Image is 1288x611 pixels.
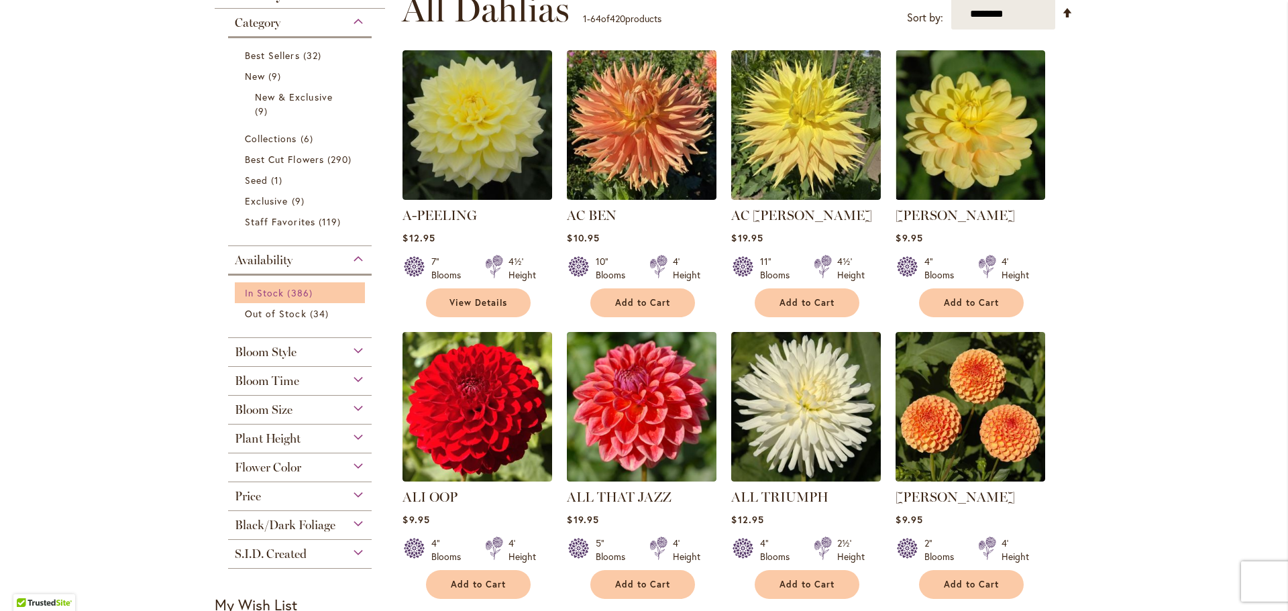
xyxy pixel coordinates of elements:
[596,255,633,282] div: 10" Blooms
[319,215,344,229] span: 119
[245,70,265,82] span: New
[303,48,325,62] span: 32
[235,431,301,446] span: Plant Height
[924,255,962,282] div: 4" Blooms
[310,307,332,321] span: 34
[610,12,625,25] span: 420
[451,579,506,590] span: Add to Cart
[755,570,859,599] button: Add to Cart
[673,255,700,282] div: 4' Height
[255,91,333,103] span: New & Exclusive
[590,570,695,599] button: Add to Cart
[245,49,300,62] span: Best Sellers
[245,195,288,207] span: Exclusive
[944,297,999,309] span: Add to Cart
[402,207,477,223] a: A-PEELING
[245,286,358,300] a: In Stock 386
[780,579,835,590] span: Add to Cart
[583,12,587,25] span: 1
[245,174,268,186] span: Seed
[235,518,335,533] span: Black/Dark Foliage
[235,253,292,268] span: Availability
[567,332,716,482] img: ALL THAT JAZZ
[760,255,798,282] div: 11" Blooms
[426,288,531,317] a: View Details
[402,190,552,203] a: A-Peeling
[402,231,435,244] span: $12.95
[760,537,798,563] div: 4" Blooms
[567,471,716,484] a: ALL THAT JAZZ
[245,173,358,187] a: Seed
[402,489,458,505] a: ALI OOP
[924,537,962,563] div: 2" Blooms
[896,513,922,526] span: $9.95
[402,332,552,482] img: ALI OOP
[919,570,1024,599] button: Add to Cart
[255,90,348,118] a: New &amp; Exclusive
[944,579,999,590] span: Add to Cart
[731,471,881,484] a: ALL TRIUMPH
[235,345,297,359] span: Bloom Style
[780,297,835,309] span: Add to Cart
[508,255,536,282] div: 4½' Height
[245,69,358,83] a: New
[10,563,48,601] iframe: Launch Accessibility Center
[292,194,308,208] span: 9
[449,297,507,309] span: View Details
[271,173,286,187] span: 1
[235,547,307,561] span: S.I.D. Created
[673,537,700,563] div: 4' Height
[896,207,1015,223] a: [PERSON_NAME]
[235,374,299,388] span: Bloom Time
[245,153,324,166] span: Best Cut Flowers
[896,332,1045,482] img: AMBER QUEEN
[731,513,763,526] span: $12.95
[590,12,601,25] span: 64
[615,579,670,590] span: Add to Cart
[245,131,358,146] a: Collections
[731,332,881,482] img: ALL TRIUMPH
[615,297,670,309] span: Add to Cart
[731,50,881,200] img: AC Jeri
[896,489,1015,505] a: [PERSON_NAME]
[287,286,315,300] span: 386
[235,15,280,30] span: Category
[245,152,358,166] a: Best Cut Flowers
[731,489,828,505] a: ALL TRIUMPH
[567,231,599,244] span: $10.95
[1002,537,1029,563] div: 4' Height
[896,471,1045,484] a: AMBER QUEEN
[402,50,552,200] img: A-Peeling
[301,131,317,146] span: 6
[245,48,358,62] a: Best Sellers
[907,5,943,30] label: Sort by:
[245,286,284,299] span: In Stock
[596,537,633,563] div: 5" Blooms
[508,537,536,563] div: 4' Height
[245,215,315,228] span: Staff Favorites
[245,307,307,320] span: Out of Stock
[755,288,859,317] button: Add to Cart
[268,69,284,83] span: 9
[1002,255,1029,282] div: 4' Height
[919,288,1024,317] button: Add to Cart
[837,537,865,563] div: 2½' Height
[567,207,616,223] a: AC BEN
[896,190,1045,203] a: AHOY MATEY
[567,513,598,526] span: $19.95
[402,513,429,526] span: $9.95
[567,50,716,200] img: AC BEN
[235,489,261,504] span: Price
[235,460,301,475] span: Flower Color
[731,231,763,244] span: $19.95
[426,570,531,599] button: Add to Cart
[896,231,922,244] span: $9.95
[327,152,355,166] span: 290
[583,8,661,30] p: - of products
[431,537,469,563] div: 4" Blooms
[731,207,872,223] a: AC [PERSON_NAME]
[731,190,881,203] a: AC Jeri
[245,215,358,229] a: Staff Favorites
[567,489,672,505] a: ALL THAT JAZZ
[245,194,358,208] a: Exclusive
